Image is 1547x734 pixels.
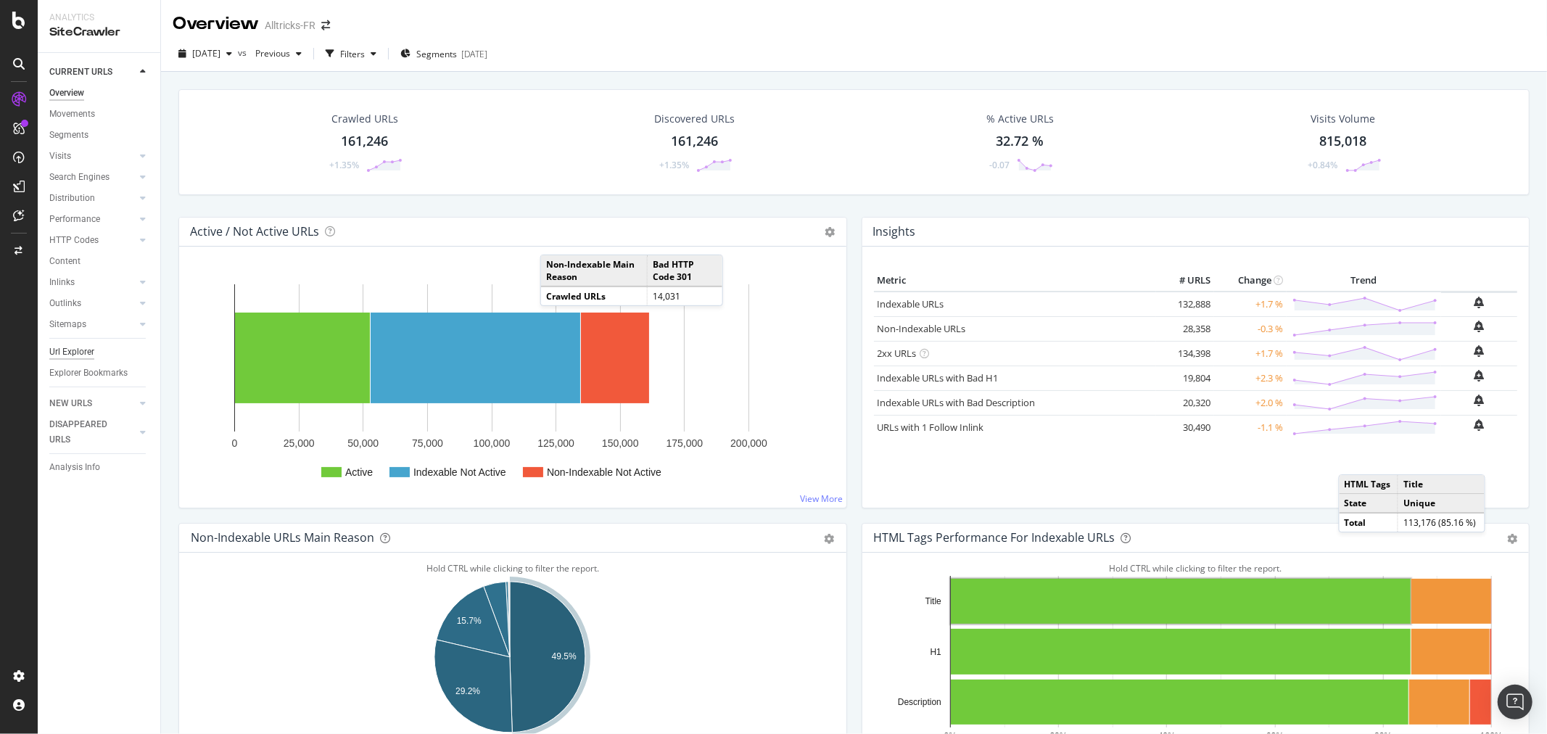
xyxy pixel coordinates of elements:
a: Analysis Info [49,460,150,475]
div: DISAPPEARED URLS [49,417,123,448]
div: HTML Tags Performance for Indexable URLs [874,530,1115,545]
text: 29.2% [455,687,480,697]
button: Segments[DATE] [395,42,493,65]
div: Content [49,254,81,269]
a: NEW URLS [49,396,136,411]
div: bell-plus [1474,419,1485,431]
td: +2.3 % [1214,366,1287,390]
td: Crawled URLs [541,286,648,305]
a: Segments [49,128,150,143]
a: Content [49,254,150,269]
div: Sitemaps [49,317,86,332]
div: arrow-right-arrow-left [321,20,330,30]
div: Url Explorer [49,345,94,360]
a: Distribution [49,191,136,206]
div: Explorer Bookmarks [49,366,128,381]
div: Performance [49,212,100,227]
td: HTML Tags [1339,475,1398,494]
td: Non-Indexable Main Reason [541,255,648,286]
a: Indexable URLs with Bad Description [878,396,1036,409]
a: CURRENT URLS [49,65,136,80]
div: Open Intercom Messenger [1498,685,1532,719]
div: Overview [49,86,84,101]
text: Title [925,596,941,606]
div: 32.72 % [996,132,1044,151]
td: -0.3 % [1214,316,1287,341]
div: Non-Indexable URLs Main Reason [191,530,374,545]
text: Description [897,697,941,707]
div: Crawled URLs [331,112,398,126]
div: Filters [340,48,365,60]
a: Visits [49,149,136,164]
th: # URLS [1156,270,1214,292]
div: gear [825,534,835,544]
td: +2.0 % [1214,390,1287,415]
div: +0.84% [1308,159,1338,171]
span: Segments [416,48,457,60]
a: Outlinks [49,296,136,311]
a: Movements [49,107,150,122]
div: NEW URLS [49,396,92,411]
text: 0 [232,437,238,449]
td: Title [1398,475,1485,494]
text: 100,000 [474,437,511,449]
text: 200,000 [730,437,767,449]
text: 150,000 [602,437,639,449]
th: Trend [1287,270,1441,292]
a: HTTP Codes [49,233,136,248]
div: Analysis Info [49,460,100,475]
a: Non-Indexable URLs [878,322,966,335]
a: Overview [49,86,150,101]
text: Indexable Not Active [413,466,506,478]
div: Alltricks-FR [265,18,315,33]
div: Overview [173,12,259,36]
text: 75,000 [412,437,443,449]
div: bell-plus [1474,345,1485,357]
a: Search Engines [49,170,136,185]
td: +1.7 % [1214,292,1287,317]
div: bell-plus [1474,321,1485,332]
div: +1.35% [659,159,689,171]
div: Visits [49,149,71,164]
a: DISAPPEARED URLS [49,417,136,448]
a: Explorer Bookmarks [49,366,150,381]
td: 113,176 (85.16 %) [1398,513,1485,532]
a: URLs with 1 Follow Inlink [878,421,984,434]
div: [DATE] [461,48,487,60]
a: Url Explorer [49,345,150,360]
div: HTTP Codes [49,233,99,248]
td: 132,888 [1156,292,1214,317]
div: bell-plus [1474,395,1485,406]
text: H1 [930,647,941,657]
span: vs [238,46,249,59]
td: Total [1339,513,1398,532]
td: Unique [1398,494,1485,514]
td: 20,320 [1156,390,1214,415]
div: CURRENT URLS [49,65,112,80]
div: Movements [49,107,95,122]
text: 15.7% [457,616,482,626]
text: 175,000 [667,437,704,449]
text: 49.5% [552,651,577,661]
div: % Active URLs [986,112,1054,126]
div: Inlinks [49,275,75,290]
a: Sitemaps [49,317,136,332]
div: bell-plus [1474,370,1485,382]
a: Inlinks [49,275,136,290]
button: [DATE] [173,42,238,65]
td: 134,398 [1156,341,1214,366]
td: 19,804 [1156,366,1214,390]
div: 815,018 [1320,132,1367,151]
button: Previous [249,42,308,65]
td: Bad HTTP Code 301 [647,255,722,286]
div: Discovered URLs [654,112,735,126]
div: Search Engines [49,170,110,185]
svg: A chart. [191,270,834,496]
div: +1.35% [329,159,359,171]
span: 2025 Sep. 22nd [192,47,220,59]
text: 50,000 [347,437,379,449]
div: SiteCrawler [49,24,149,41]
text: 25,000 [284,437,315,449]
a: View More [801,492,843,505]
